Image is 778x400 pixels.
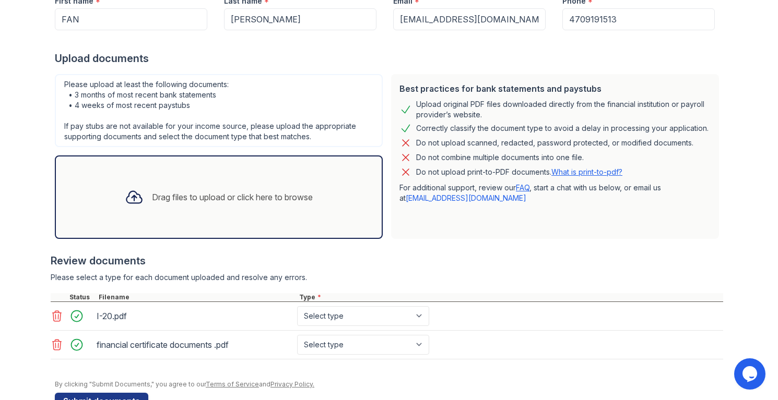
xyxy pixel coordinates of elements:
div: Please select a type for each document uploaded and resolve any errors. [51,272,723,283]
p: For additional support, review our , start a chat with us below, or email us at [399,183,711,203]
a: [EMAIL_ADDRESS][DOMAIN_NAME] [406,193,526,202]
a: Privacy Policy. [270,380,314,388]
div: Filename [97,293,297,301]
div: Upload documents [55,51,723,66]
div: Status [67,293,97,301]
div: Best practices for bank statements and paystubs [399,82,711,95]
div: financial certificate documents .pdf [97,336,293,353]
a: Terms of Service [206,380,259,388]
a: FAQ [516,183,529,192]
iframe: chat widget [734,358,768,390]
div: Correctly classify the document type to avoid a delay in processing your application. [416,122,709,135]
div: I-20.pdf [97,308,293,324]
div: Review documents [51,253,723,268]
div: Please upload at least the following documents: • 3 months of most recent bank statements • 4 wee... [55,74,383,147]
p: Do not upload print-to-PDF documents. [416,167,622,177]
div: Drag files to upload or click here to browse [152,191,313,203]
div: By clicking "Submit Documents," you agree to our and [55,380,723,389]
div: Do not combine multiple documents into one file. [416,151,584,164]
div: Type [297,293,723,301]
a: What is print-to-pdf? [551,167,622,176]
div: Upload original PDF files downloaded directly from the financial institution or payroll provider’... [416,99,711,120]
div: Do not upload scanned, redacted, password protected, or modified documents. [416,137,693,149]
